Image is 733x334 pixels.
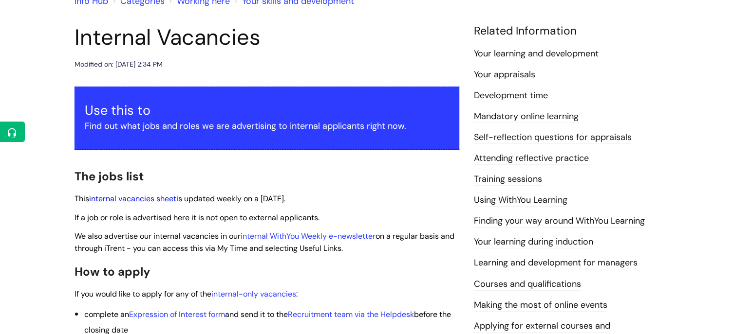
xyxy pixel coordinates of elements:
[474,299,607,312] a: Making the most of online events
[75,212,320,223] span: If a job or role is advertised here it is not open to external applicants.
[89,193,176,204] a: internal vacancies sheet
[84,309,129,319] span: complete an
[75,289,298,299] span: If you would like to apply for any of the :
[75,264,150,279] span: How to apply
[85,118,449,134] p: Find out what jobs and roles we are advertising to internal applicants right now.
[75,58,163,70] div: Modified on: [DATE] 2:34 PM
[474,110,579,123] a: Mandatory online learning
[211,289,296,299] a: internal-only vacancies
[474,24,659,38] h4: Related Information
[129,309,225,319] a: Expression of Interest form
[75,169,144,184] span: The jobs list
[474,152,589,165] a: Attending reflective practice
[75,24,459,51] h1: Internal Vacancies
[474,278,581,291] a: Courses and qualifications
[474,131,632,144] a: Self-reflection questions for appraisals
[474,215,645,228] a: Finding your way around WithYou Learning
[474,194,567,207] a: Using WithYou Learning
[474,173,542,186] a: Training sessions
[241,231,376,241] a: internal WithYou Weekly e-newsletter
[288,309,414,319] a: Recruitment team via the Helpdesk
[75,193,285,204] span: This is updated weekly on a [DATE].
[474,236,593,248] a: Your learning during induction
[85,103,449,118] h3: Use this to
[474,89,548,102] a: Development time
[75,231,454,253] span: We also advertise our internal vacancies in our on a regular basis and through iTrent - you can a...
[474,257,638,269] a: Learning and development for managers
[474,48,599,60] a: Your learning and development
[474,69,535,81] a: Your appraisals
